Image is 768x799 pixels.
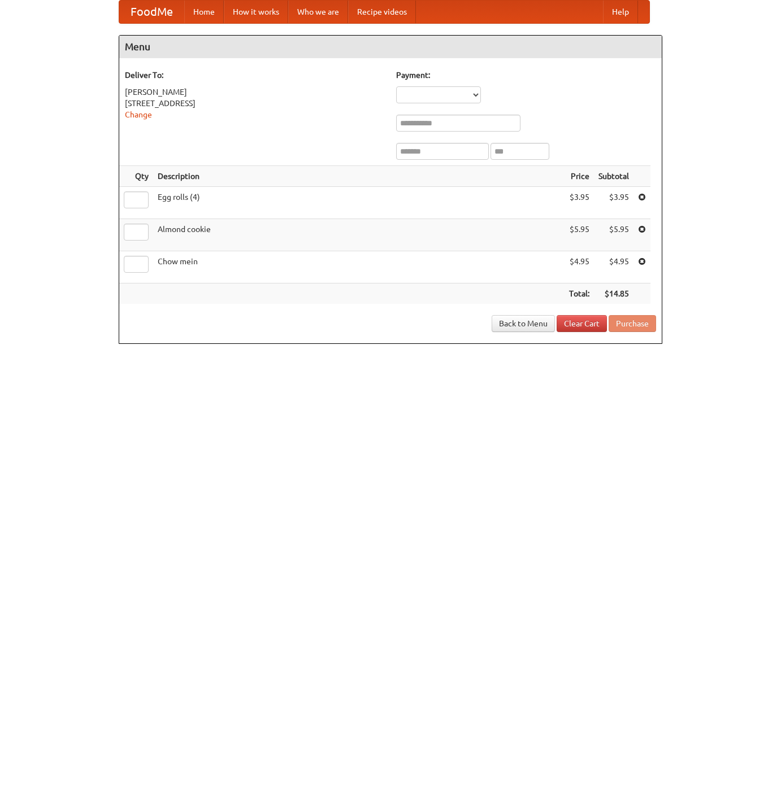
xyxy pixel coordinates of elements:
[396,69,656,81] h5: Payment:
[153,219,565,251] td: Almond cookie
[492,315,555,332] a: Back to Menu
[348,1,416,23] a: Recipe videos
[125,69,385,81] h5: Deliver To:
[565,219,594,251] td: $5.95
[153,187,565,219] td: Egg rolls (4)
[125,98,385,109] div: [STREET_ADDRESS]
[153,251,565,283] td: Chow mein
[594,251,634,283] td: $4.95
[565,283,594,304] th: Total:
[594,187,634,219] td: $3.95
[603,1,638,23] a: Help
[565,251,594,283] td: $4.95
[125,86,385,98] div: [PERSON_NAME]
[609,315,656,332] button: Purchase
[119,1,184,23] a: FoodMe
[153,166,565,187] th: Description
[594,283,634,304] th: $14.85
[224,1,288,23] a: How it works
[565,187,594,219] td: $3.95
[557,315,607,332] a: Clear Cart
[594,166,634,187] th: Subtotal
[288,1,348,23] a: Who we are
[565,166,594,187] th: Price
[184,1,224,23] a: Home
[594,219,634,251] td: $5.95
[119,36,662,58] h4: Menu
[125,110,152,119] a: Change
[119,166,153,187] th: Qty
